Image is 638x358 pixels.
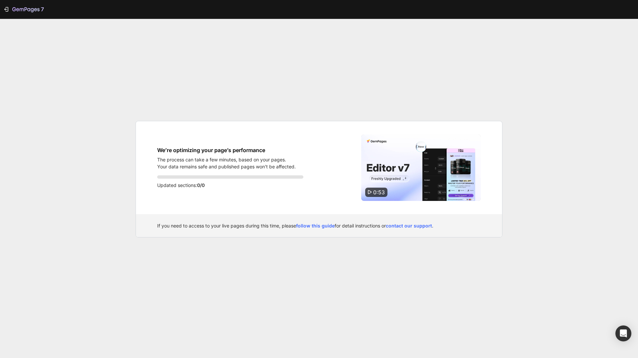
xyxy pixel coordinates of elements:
span: 0/0 [197,182,205,188]
p: Updated sections: [157,181,303,189]
p: The process can take a few minutes, based on your pages. [157,156,296,163]
div: If you need to access to your live pages during this time, please for detail instructions or . [157,222,481,229]
img: Video thumbnail [361,134,481,201]
div: Open Intercom Messenger [615,325,631,341]
a: follow this guide [296,223,335,228]
p: 7 [41,5,44,13]
span: 0:53 [373,189,385,196]
h1: We’re optimizing your page’s performance [157,146,296,154]
a: contact our support [386,223,432,228]
p: Your data remains safe and published pages won’t be affected. [157,163,296,170]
